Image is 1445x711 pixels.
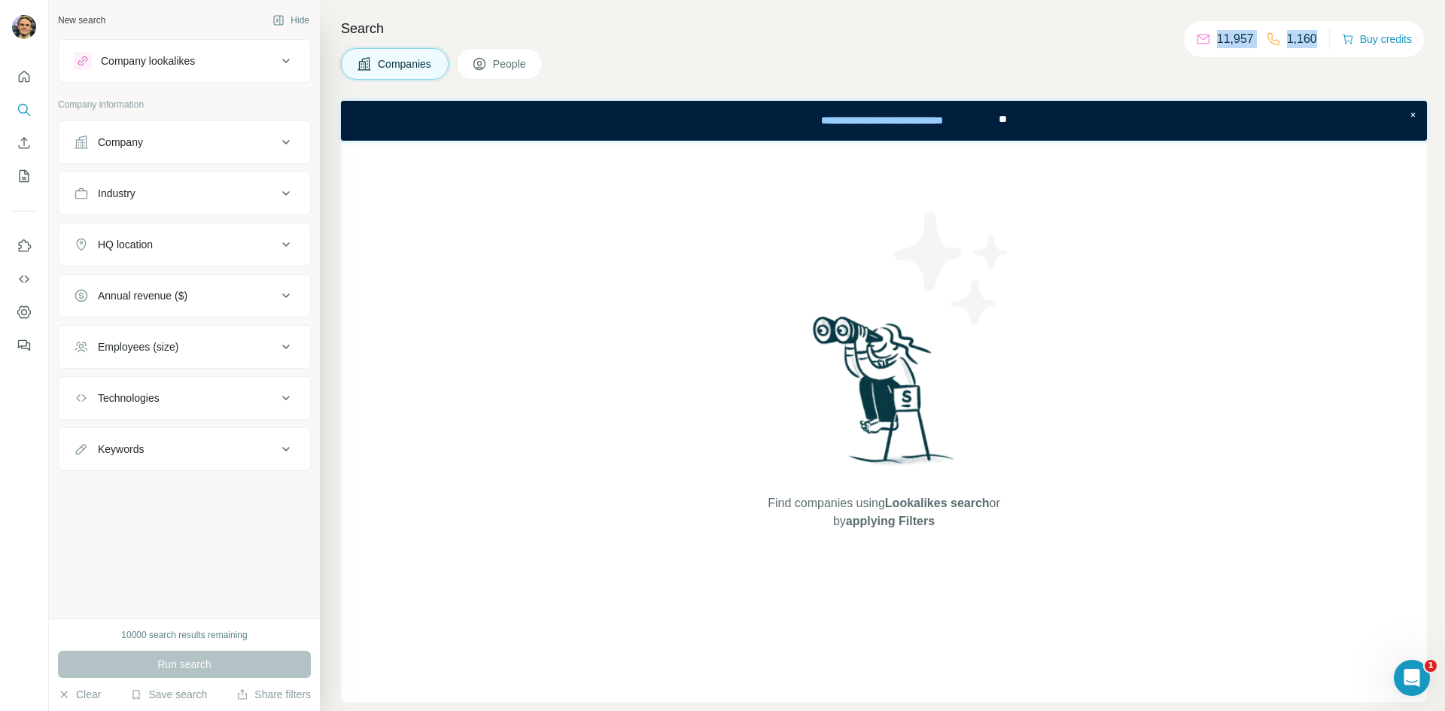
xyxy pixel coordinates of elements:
button: HQ location [59,226,310,263]
button: Company lookalikes [59,43,310,79]
button: Feedback [12,332,36,359]
div: Company lookalikes [101,53,195,68]
button: Technologies [59,380,310,416]
div: Industry [98,186,135,201]
button: Dashboard [12,299,36,326]
button: My lists [12,163,36,190]
div: Company [98,135,143,150]
button: Company [59,124,310,160]
span: 1 [1425,660,1437,672]
p: 1,160 [1287,30,1317,48]
img: Surfe Illustration - Stars [884,201,1020,336]
button: Quick start [12,63,36,90]
div: Keywords [98,442,144,457]
img: Surfe Illustration - Woman searching with binoculars [806,312,963,480]
img: Avatar [12,15,36,39]
button: Use Surfe on LinkedIn [12,232,36,260]
div: HQ location [98,237,153,252]
button: Use Surfe API [12,266,36,293]
div: Annual revenue ($) [98,288,187,303]
span: Lookalikes search [885,497,990,509]
p: 11,957 [1217,30,1254,48]
button: Save search [130,687,207,702]
button: Industry [59,175,310,211]
button: Enrich CSV [12,129,36,156]
div: Employees (size) [98,339,178,354]
span: People [493,56,528,71]
h4: Search [341,18,1427,39]
button: Employees (size) [59,329,310,365]
button: Keywords [59,431,310,467]
button: Share filters [236,687,311,702]
div: New search [58,14,105,27]
iframe: Intercom live chat [1394,660,1430,696]
span: Find companies using or by [763,494,1004,530]
button: Search [12,96,36,123]
span: Companies [378,56,433,71]
iframe: Banner [341,101,1427,141]
button: Annual revenue ($) [59,278,310,314]
p: Company information [58,98,311,111]
button: Buy credits [1342,29,1412,50]
div: 10000 search results remaining [121,628,247,642]
div: Technologies [98,390,160,406]
span: applying Filters [846,515,935,527]
button: Hide [262,9,320,32]
button: Clear [58,687,101,702]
